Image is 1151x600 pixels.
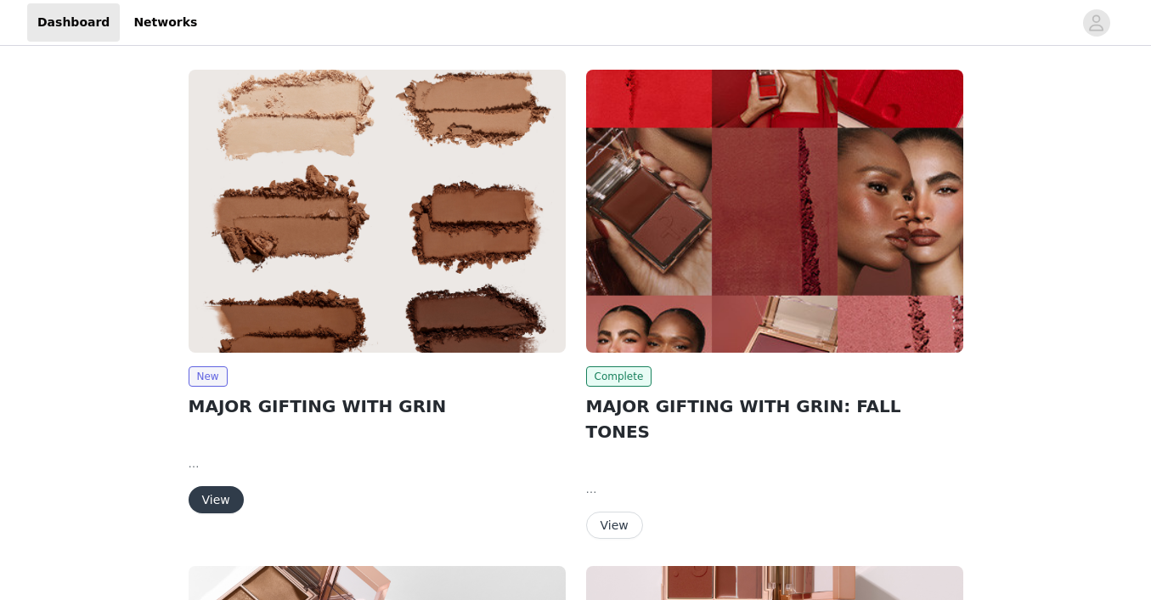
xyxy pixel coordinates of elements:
a: View [189,494,244,507]
h2: MAJOR GIFTING WITH GRIN [189,393,566,419]
div: avatar [1088,9,1104,37]
button: View [189,486,244,513]
a: Networks [123,3,207,42]
a: Dashboard [27,3,120,42]
img: Patrick Ta Beauty [586,70,963,353]
img: Patrick Ta Beauty [189,70,566,353]
a: View [586,519,643,532]
button: View [586,512,643,539]
h2: MAJOR GIFTING WITH GRIN: FALL TONES [586,393,963,444]
span: Complete [586,366,652,387]
span: New [189,366,228,387]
